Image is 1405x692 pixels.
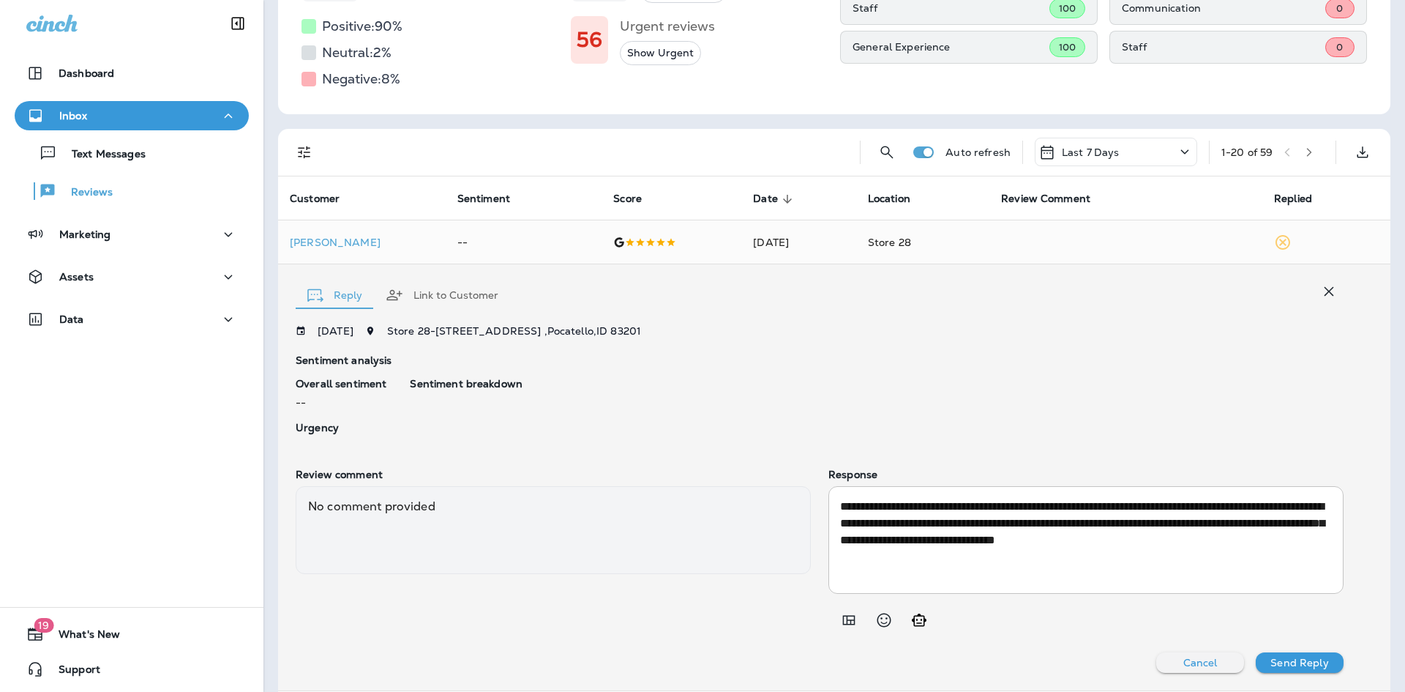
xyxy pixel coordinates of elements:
[1336,41,1343,53] span: 0
[834,606,863,635] button: Add in a premade template
[322,67,400,91] h5: Negative: 8 %
[457,193,510,205] span: Sentiment
[620,41,701,65] button: Show Urgent
[1062,146,1120,158] p: Last 7 Days
[296,469,811,480] p: Review comment
[59,67,114,79] p: Dashboard
[296,378,386,390] p: Overall sentiment
[15,655,249,684] button: Support
[322,41,391,64] h5: Neutral: 2 %
[290,237,434,248] div: Click to view Customer Drawer
[290,138,319,167] button: Filters
[1059,2,1076,15] span: 100
[15,138,249,168] button: Text Messages
[296,354,1344,366] p: Sentiment analysis
[620,15,715,38] h5: Urgent reviews
[853,41,1049,53] p: General Experience
[1059,41,1076,53] span: 100
[868,193,910,205] span: Location
[374,269,510,321] button: Link to Customer
[59,228,110,240] p: Marketing
[904,606,934,635] button: Generate AI response
[753,193,778,205] span: Date
[869,606,899,635] button: Select an emoji
[296,378,386,410] div: --
[945,146,1011,158] p: Auto refresh
[1336,2,1343,15] span: 0
[296,486,811,574] div: No comment provided
[57,148,146,162] p: Text Messages
[15,220,249,249] button: Marketing
[1001,193,1109,206] span: Review Comment
[753,193,797,206] span: Date
[410,378,1344,390] p: Sentiment breakdown
[387,324,641,338] span: Store 28 - [STREET_ADDRESS] , Pocatello , ID 83201
[290,237,434,248] p: [PERSON_NAME]
[44,663,100,681] span: Support
[868,193,929,206] span: Location
[868,236,911,249] span: Store 28
[15,262,249,291] button: Assets
[577,28,602,52] h1: 56
[1274,193,1312,205] span: Replied
[56,186,113,200] p: Reviews
[853,2,1049,14] p: Staff
[1122,2,1325,14] p: Communication
[15,305,249,334] button: Data
[613,193,642,205] span: Score
[1122,41,1325,53] p: Staff
[15,620,249,649] button: 19What's New
[1221,146,1273,158] div: 1 - 20 of 59
[1256,652,1344,673] button: Send Reply
[44,628,120,646] span: What's New
[15,176,249,207] button: Reviews
[217,9,258,38] button: Collapse Sidebar
[828,469,1344,480] p: Response
[1001,193,1090,205] span: Review Comment
[1274,193,1331,206] span: Replied
[59,271,94,283] p: Assets
[59,313,84,325] p: Data
[1348,138,1377,167] button: Export as CSV
[15,101,249,130] button: Inbox
[318,325,353,337] p: [DATE]
[322,15,402,38] h5: Positive: 90 %
[290,193,340,205] span: Customer
[1183,657,1218,669] p: Cancel
[457,193,529,206] span: Sentiment
[872,138,902,167] button: Search Reviews
[613,193,661,206] span: Score
[1156,652,1244,673] button: Cancel
[59,110,87,122] p: Inbox
[34,618,53,633] span: 19
[296,422,386,434] p: Urgency
[741,220,855,264] td: [DATE]
[15,59,249,88] button: Dashboard
[446,220,602,264] td: --
[296,269,374,321] button: Reply
[1270,657,1328,669] p: Send Reply
[290,193,359,206] span: Customer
